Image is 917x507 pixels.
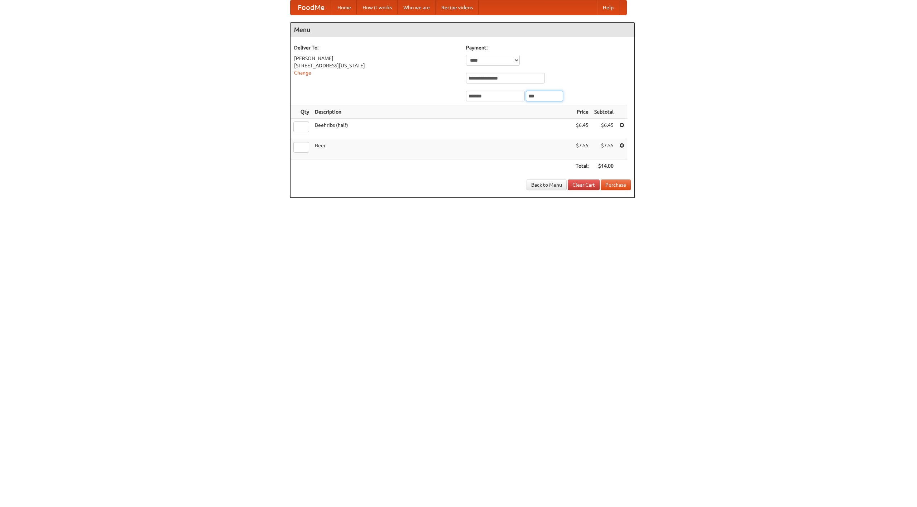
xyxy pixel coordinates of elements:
[398,0,436,15] a: Who we are
[294,55,459,62] div: [PERSON_NAME]
[294,70,311,76] a: Change
[291,105,312,119] th: Qty
[573,105,591,119] th: Price
[591,159,616,173] th: $14.00
[312,105,573,119] th: Description
[436,0,479,15] a: Recipe videos
[357,0,398,15] a: How it works
[597,0,619,15] a: Help
[294,44,459,51] h5: Deliver To:
[312,119,573,139] td: Beef ribs (half)
[312,139,573,159] td: Beer
[573,119,591,139] td: $6.45
[294,62,459,69] div: [STREET_ADDRESS][US_STATE]
[573,139,591,159] td: $7.55
[573,159,591,173] th: Total:
[591,105,616,119] th: Subtotal
[466,44,631,51] h5: Payment:
[591,119,616,139] td: $6.45
[527,180,567,190] a: Back to Menu
[291,23,634,37] h4: Menu
[568,180,600,190] a: Clear Cart
[591,139,616,159] td: $7.55
[332,0,357,15] a: Home
[601,180,631,190] button: Purchase
[291,0,332,15] a: FoodMe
